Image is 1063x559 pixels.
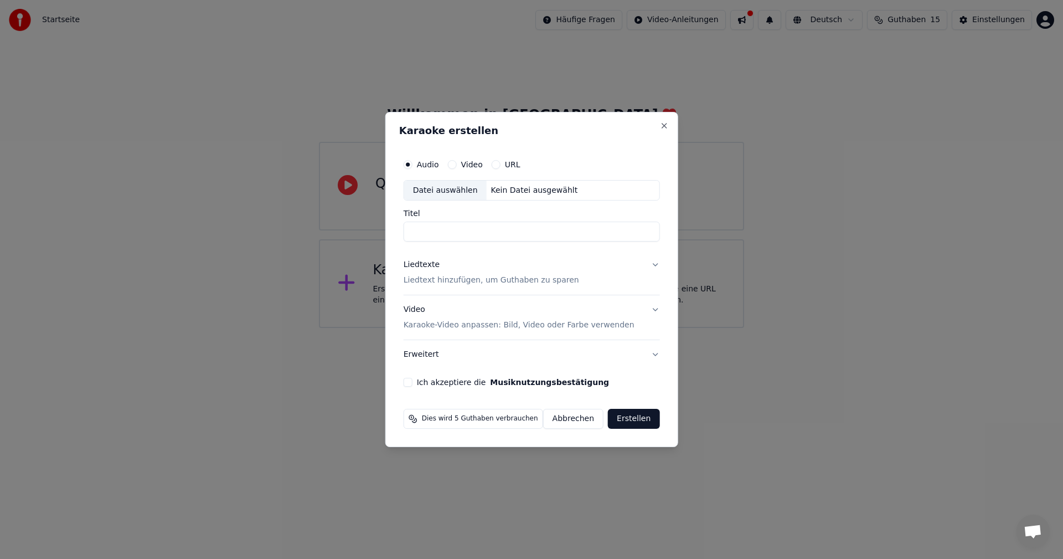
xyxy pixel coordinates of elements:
label: Titel [404,210,660,218]
button: LiedtexteLiedtext hinzufügen, um Guthaben zu sparen [404,251,660,295]
span: Dies wird 5 Guthaben verbrauchen [422,414,538,423]
button: Erweitert [404,340,660,369]
div: Video [404,305,634,331]
button: Ich akzeptiere die [490,378,609,386]
label: Audio [417,161,439,168]
div: Liedtexte [404,260,440,271]
button: VideoKaraoke-Video anpassen: Bild, Video oder Farbe verwenden [404,296,660,340]
label: Ich akzeptiere die [417,378,609,386]
button: Abbrechen [543,409,603,429]
button: Erstellen [608,409,659,429]
p: Karaoke-Video anpassen: Bild, Video oder Farbe verwenden [404,320,634,331]
label: Video [461,161,482,168]
p: Liedtext hinzufügen, um Guthaben zu sparen [404,275,579,286]
div: Datei auswählen [404,181,487,201]
h2: Karaoke erstellen [399,126,664,136]
div: Kein Datei ausgewählt [487,185,582,196]
label: URL [505,161,520,168]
